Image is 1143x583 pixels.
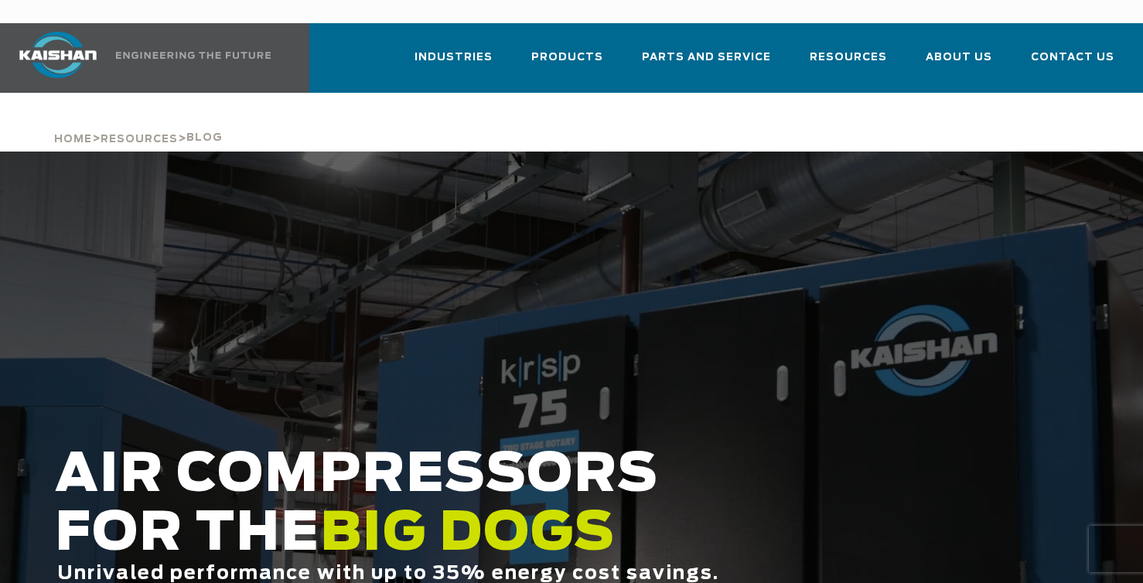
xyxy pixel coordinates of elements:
span: Unrivaled performance with up to 35% energy cost savings. [57,564,719,583]
span: Parts and Service [642,49,771,66]
a: Products [531,37,603,90]
span: Resources [101,135,178,145]
span: Blog [186,133,223,143]
div: > > [54,93,223,152]
span: Products [531,49,603,66]
span: BIG DOGS [320,508,616,561]
a: Resources [810,37,887,90]
span: Resources [810,49,887,66]
a: Resources [101,131,178,145]
a: About Us [926,37,992,90]
span: About Us [926,49,992,66]
a: Parts and Service [642,37,771,90]
a: Industries [415,37,493,90]
span: Contact Us [1031,49,1114,66]
span: Home [54,135,92,145]
a: Contact Us [1031,37,1114,90]
span: Industries [415,49,493,66]
img: Engineering the future [116,52,271,59]
a: Home [54,131,92,145]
